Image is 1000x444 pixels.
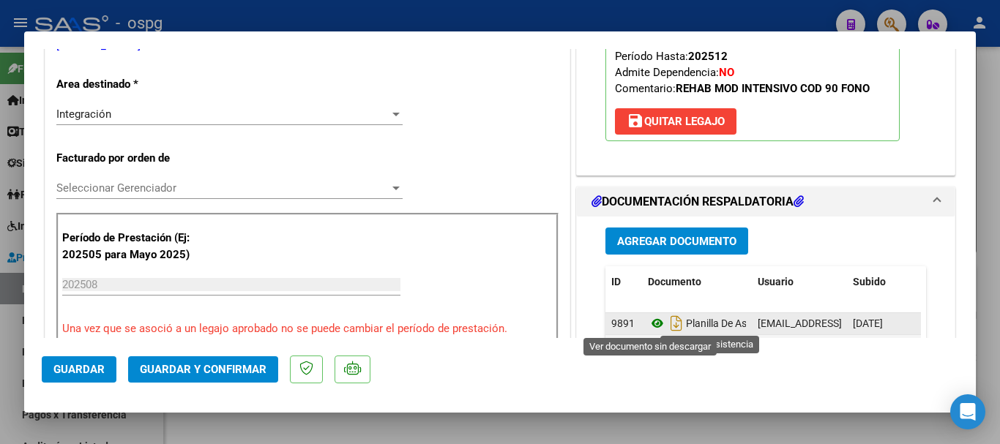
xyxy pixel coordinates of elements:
[648,276,701,287] span: Documento
[853,276,886,287] span: Subido
[56,76,207,93] p: Area destinado *
[140,363,266,376] span: Guardar y Confirmar
[853,317,883,329] span: [DATE]
[642,266,752,298] datatable-header-cell: Documento
[758,276,794,287] span: Usuario
[676,82,870,95] strong: REHAB MOD INTENSIVO COD 90 FONO
[627,115,725,128] span: Quitar Legajo
[667,312,686,335] i: Descargar documento
[605,227,748,255] button: Agregar Documento
[611,317,635,329] span: 9891
[611,276,621,287] span: ID
[62,230,209,263] p: Período de Prestación (Ej: 202505 para Mayo 2025)
[617,235,736,248] span: Agregar Documento
[719,66,734,79] strong: NO
[950,394,985,429] div: Open Intercom Messenger
[42,356,116,383] button: Guardar
[615,1,870,95] span: CUIL: Nombre y Apellido: Período Desde: Período Hasta: Admite Dependencia:
[920,266,993,298] datatable-header-cell: Acción
[605,266,642,298] datatable-header-cell: ID
[752,266,847,298] datatable-header-cell: Usuario
[688,50,728,63] strong: 202512
[128,356,278,383] button: Guardar y Confirmar
[56,108,111,121] span: Integración
[847,266,920,298] datatable-header-cell: Subido
[577,187,955,217] mat-expansion-panel-header: DOCUMENTACIÓN RESPALDATORIA
[615,82,870,95] span: Comentario:
[592,193,804,211] h1: DOCUMENTACIÓN RESPALDATORIA
[627,112,644,129] mat-icon: save
[56,181,389,195] span: Seleccionar Gerenciador
[615,108,736,135] button: Quitar Legajo
[648,317,782,329] span: Planilla De Asistencia
[56,150,207,167] p: Facturado por orden de
[53,363,105,376] span: Guardar
[62,320,553,337] p: Una vez que se asoció a un legajo aprobado no se puede cambiar el período de prestación.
